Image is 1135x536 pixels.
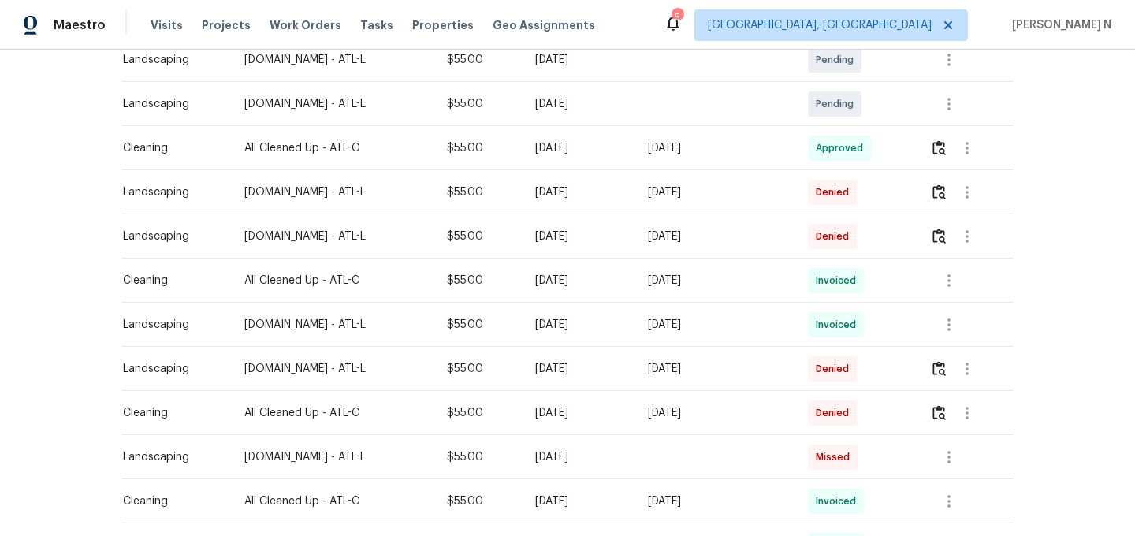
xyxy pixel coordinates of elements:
div: Cleaning [123,273,219,288]
div: Cleaning [123,140,219,156]
div: [DATE] [535,405,623,421]
span: Pending [816,96,860,112]
span: Properties [412,17,474,33]
div: All Cleaned Up - ATL-C [244,493,422,509]
span: Tasks [360,20,393,31]
div: 5 [672,9,683,25]
div: [DATE] [535,184,623,200]
button: Review Icon [930,394,948,432]
div: $55.00 [447,273,510,288]
div: [DATE] [648,361,783,377]
div: [DOMAIN_NAME] - ATL-L [244,184,422,200]
img: Review Icon [932,184,946,199]
button: Review Icon [930,173,948,211]
div: [DATE] [535,273,623,288]
span: Denied [816,405,855,421]
span: Pending [816,52,860,68]
span: [PERSON_NAME] N [1006,17,1111,33]
div: $55.00 [447,184,510,200]
div: [DATE] [648,140,783,156]
span: Visits [151,17,183,33]
span: Invoiced [816,317,862,333]
div: Landscaping [123,317,219,333]
span: Missed [816,449,856,465]
div: $55.00 [447,405,510,421]
div: Cleaning [123,493,219,509]
div: [DOMAIN_NAME] - ATL-L [244,449,422,465]
div: [DATE] [648,229,783,244]
div: [DATE] [648,273,783,288]
span: Denied [816,229,855,244]
div: Landscaping [123,96,219,112]
img: Review Icon [932,140,946,155]
div: All Cleaned Up - ATL-C [244,140,422,156]
button: Review Icon [930,218,948,255]
div: [DATE] [535,361,623,377]
img: Review Icon [932,361,946,376]
div: [DATE] [535,96,623,112]
div: $55.00 [447,140,510,156]
div: [DATE] [648,405,783,421]
div: [DOMAIN_NAME] - ATL-L [244,96,422,112]
span: Denied [816,361,855,377]
div: [DOMAIN_NAME] - ATL-L [244,52,422,68]
div: [DATE] [535,493,623,509]
span: Denied [816,184,855,200]
button: Review Icon [930,129,948,167]
div: $55.00 [447,229,510,244]
div: [DATE] [648,184,783,200]
div: [DATE] [535,449,623,465]
div: [DOMAIN_NAME] - ATL-L [244,229,422,244]
div: Landscaping [123,229,219,244]
div: [DATE] [535,317,623,333]
div: [DATE] [648,493,783,509]
img: Review Icon [932,229,946,244]
div: Landscaping [123,361,219,377]
div: [DOMAIN_NAME] - ATL-L [244,317,422,333]
img: Review Icon [932,405,946,420]
span: Work Orders [270,17,341,33]
div: $55.00 [447,52,510,68]
span: Invoiced [816,493,862,509]
div: $55.00 [447,361,510,377]
div: [DATE] [648,317,783,333]
div: $55.00 [447,317,510,333]
span: Geo Assignments [493,17,595,33]
span: Maestro [54,17,106,33]
div: $55.00 [447,96,510,112]
div: [DATE] [535,140,623,156]
div: [DOMAIN_NAME] - ATL-L [244,361,422,377]
div: [DATE] [535,52,623,68]
div: $55.00 [447,449,510,465]
div: All Cleaned Up - ATL-C [244,273,422,288]
button: Review Icon [930,350,948,388]
div: $55.00 [447,493,510,509]
span: Invoiced [816,273,862,288]
span: [GEOGRAPHIC_DATA], [GEOGRAPHIC_DATA] [708,17,932,33]
div: Landscaping [123,52,219,68]
div: All Cleaned Up - ATL-C [244,405,422,421]
div: Landscaping [123,449,219,465]
div: Landscaping [123,184,219,200]
span: Approved [816,140,869,156]
div: Cleaning [123,405,219,421]
span: Projects [202,17,251,33]
div: [DATE] [535,229,623,244]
